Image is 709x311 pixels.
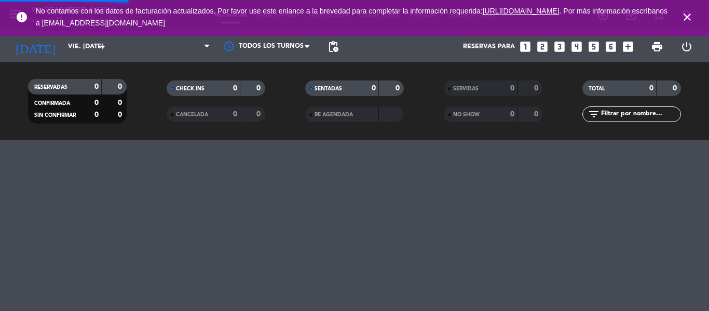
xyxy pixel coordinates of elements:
span: CONFIRMADA [34,101,70,106]
strong: 0 [256,85,263,92]
span: TOTAL [589,86,605,91]
strong: 0 [673,85,679,92]
div: LOG OUT [672,31,701,62]
i: error [16,11,28,23]
i: filter_list [588,108,600,120]
span: SENTADAS [315,86,342,91]
input: Filtrar por nombre... [600,109,680,120]
a: . Por más información escríbanos a [EMAIL_ADDRESS][DOMAIN_NAME] [36,7,667,27]
span: No contamos con los datos de facturación actualizados. Por favor use este enlance a la brevedad p... [36,7,667,27]
span: RESERVADAS [34,85,67,90]
span: SERVIDAS [453,86,479,91]
i: looks_3 [553,40,566,53]
strong: 0 [94,99,99,106]
strong: 0 [534,111,540,118]
i: looks_6 [604,40,618,53]
i: close [681,11,693,23]
strong: 0 [510,111,514,118]
span: CHECK INS [176,86,204,91]
i: add_box [621,40,635,53]
strong: 0 [534,85,540,92]
strong: 0 [510,85,514,92]
strong: 0 [649,85,653,92]
strong: 0 [94,111,99,118]
span: RE AGENDADA [315,112,353,117]
span: Reservas para [463,43,515,50]
span: pending_actions [327,40,339,53]
i: power_settings_new [680,40,693,53]
span: print [651,40,663,53]
i: looks_4 [570,40,583,53]
strong: 0 [233,85,237,92]
i: looks_two [536,40,549,53]
i: looks_5 [587,40,601,53]
i: looks_one [519,40,532,53]
span: CANCELADA [176,112,208,117]
i: [DATE] [8,35,63,58]
span: NO SHOW [453,112,480,117]
strong: 0 [94,83,99,90]
a: [URL][DOMAIN_NAME] [483,7,560,15]
strong: 0 [396,85,402,92]
strong: 0 [372,85,376,92]
strong: 0 [118,111,124,118]
i: arrow_drop_down [97,40,109,53]
span: SIN CONFIRMAR [34,113,76,118]
strong: 0 [118,99,124,106]
strong: 0 [233,111,237,118]
strong: 0 [256,111,263,118]
strong: 0 [118,83,124,90]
